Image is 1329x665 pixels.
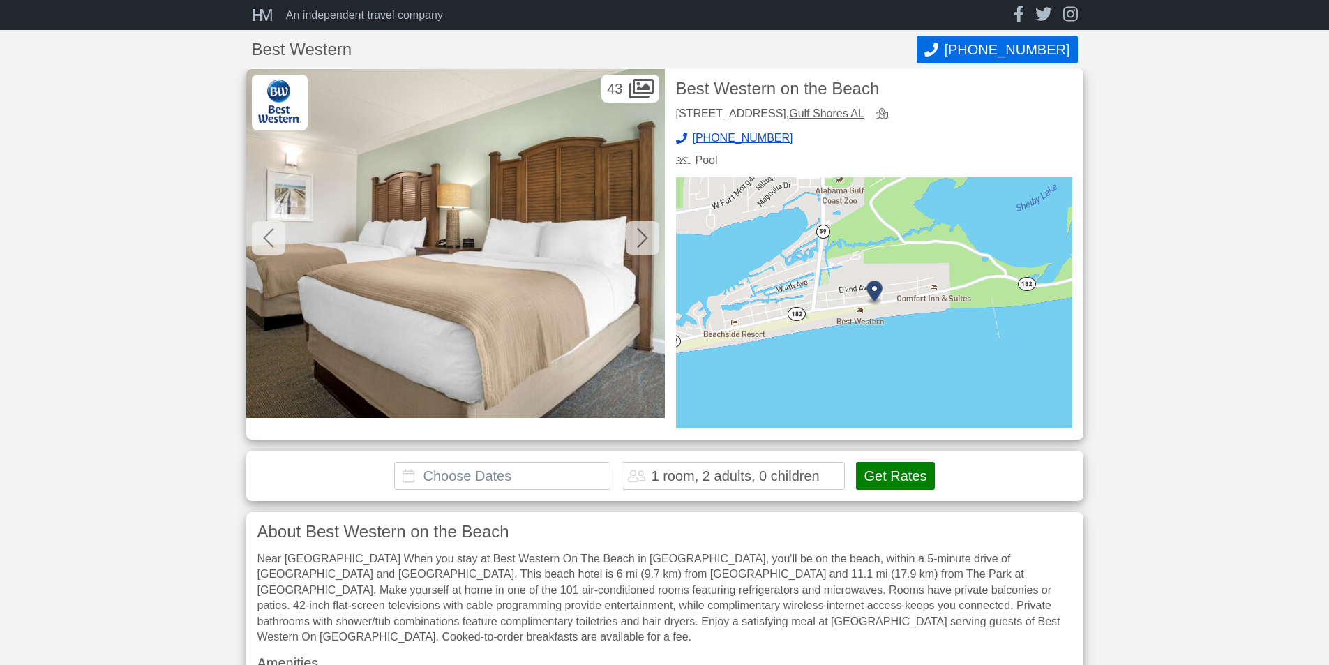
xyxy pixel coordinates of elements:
[394,462,610,490] input: Choose Dates
[676,108,864,121] div: [STREET_ADDRESS],
[252,41,917,58] h1: Best Western
[1063,6,1078,24] a: instagram
[651,469,819,483] div: 1 room, 2 adults, 0 children
[246,69,665,418] img: Room
[1014,6,1024,24] a: facebook
[944,42,1069,58] span: [PHONE_NUMBER]
[286,10,443,21] div: An independent travel company
[676,177,1072,428] img: map
[1035,6,1052,24] a: twitter
[676,155,718,166] div: Pool
[789,107,864,119] a: Gulf Shores AL
[252,7,280,24] a: HM
[876,108,894,121] a: view map
[676,80,1072,97] h2: Best Western on the Beach
[257,523,1072,540] h3: About Best Western on the Beach
[601,75,659,103] div: 43
[856,462,934,490] button: Get Rates
[257,551,1072,645] div: Near [GEOGRAPHIC_DATA] When you stay at Best Western On The Beach in [GEOGRAPHIC_DATA], you'll be...
[693,133,793,144] span: [PHONE_NUMBER]
[252,75,308,130] img: Best Western
[917,36,1077,63] button: Call
[252,6,260,24] span: H
[260,6,269,24] span: M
